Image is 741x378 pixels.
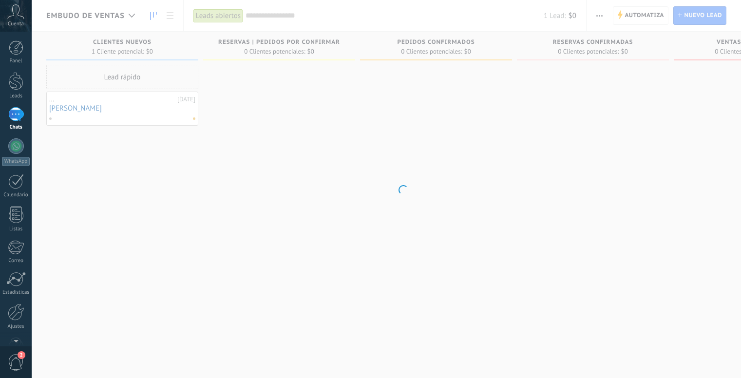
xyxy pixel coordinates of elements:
[2,323,30,330] div: Ajustes
[2,124,30,131] div: Chats
[2,289,30,296] div: Estadísticas
[2,258,30,264] div: Correo
[8,21,24,27] span: Cuenta
[2,58,30,64] div: Panel
[2,226,30,232] div: Listas
[2,192,30,198] div: Calendario
[2,93,30,99] div: Leads
[2,157,30,166] div: WhatsApp
[18,351,25,359] span: 2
